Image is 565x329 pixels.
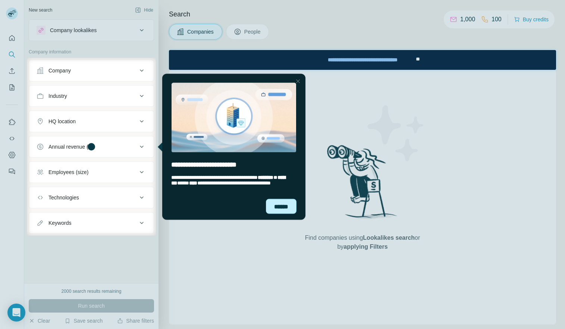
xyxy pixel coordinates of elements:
[29,87,154,105] button: Industry
[48,67,71,74] div: Company
[29,112,154,130] button: HQ location
[48,92,67,100] div: Industry
[48,168,88,176] div: Employees (size)
[48,194,79,201] div: Technologies
[29,138,154,156] button: Annual revenue ($)
[48,219,71,227] div: Keywords
[29,214,154,232] button: Keywords
[29,189,154,207] button: Technologies
[29,163,154,181] button: Employees (size)
[48,143,93,150] div: Annual revenue ($)
[156,72,307,221] iframe: Tooltip
[29,62,154,80] button: Company
[48,118,76,125] div: HQ location
[141,1,246,18] div: Upgrade plan for full access to Surfe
